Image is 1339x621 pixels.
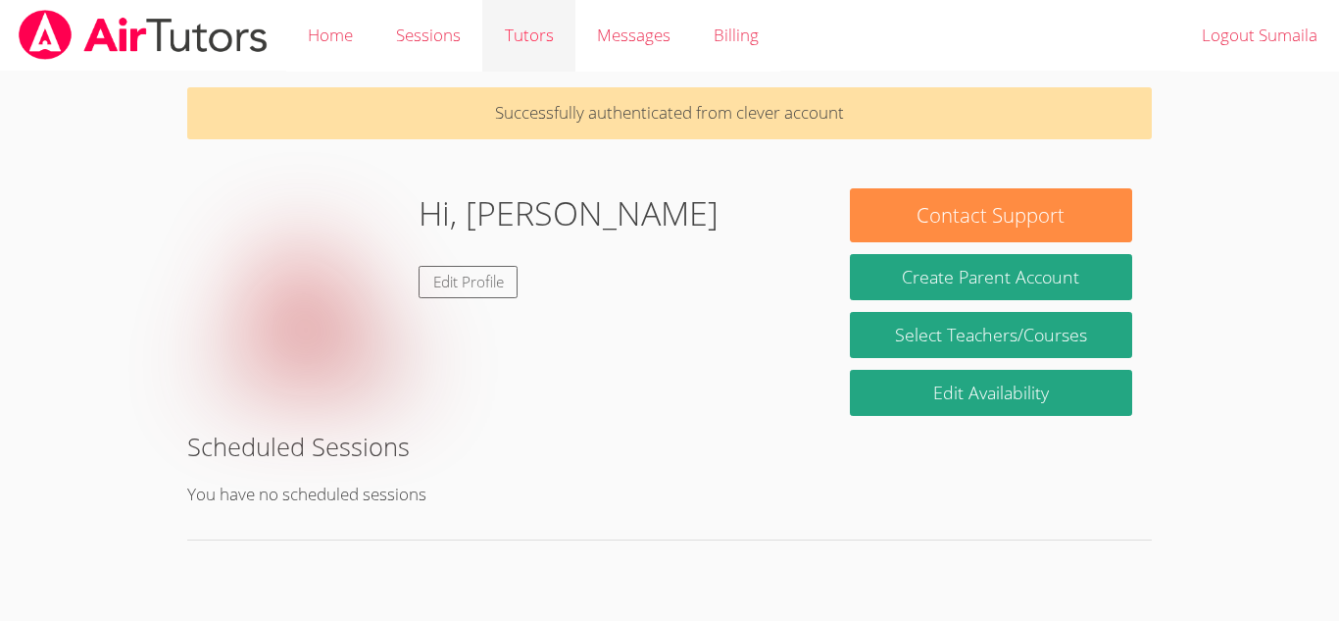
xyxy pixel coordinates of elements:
[207,188,403,385] img: default.png
[850,312,1132,358] a: Select Teachers/Courses
[850,188,1132,242] button: Contact Support
[850,370,1132,416] a: Edit Availability
[597,24,670,46] span: Messages
[187,481,1152,509] p: You have no scheduled sessions
[419,266,519,298] a: Edit Profile
[419,188,719,238] h1: Hi, [PERSON_NAME]
[187,87,1152,139] p: Successfully authenticated from clever account
[850,254,1132,300] button: Create Parent Account
[17,10,270,60] img: airtutors_banner-c4298cdbf04f3fff15de1276eac7730deb9818008684d7c2e4769d2f7ddbe033.png
[187,428,1152,465] h2: Scheduled Sessions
